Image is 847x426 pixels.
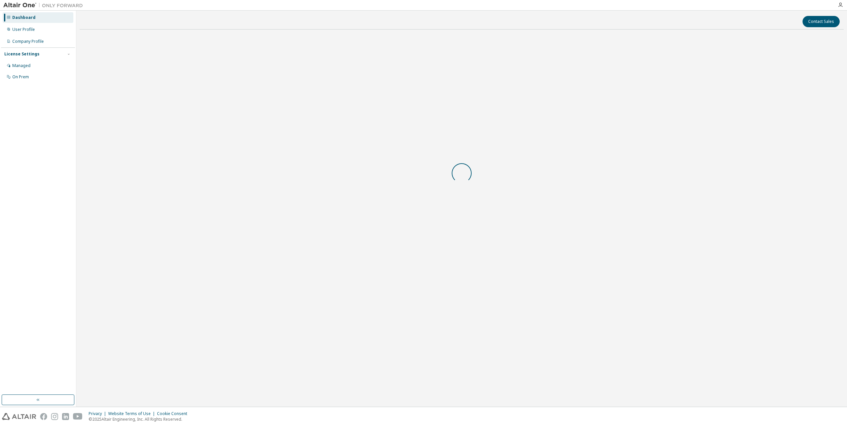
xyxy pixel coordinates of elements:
img: Altair One [3,2,86,9]
div: On Prem [12,74,29,80]
div: Cookie Consent [157,411,191,416]
img: instagram.svg [51,413,58,420]
div: Privacy [89,411,108,416]
img: facebook.svg [40,413,47,420]
div: License Settings [4,51,39,57]
div: Company Profile [12,39,44,44]
p: © 2025 Altair Engineering, Inc. All Rights Reserved. [89,416,191,422]
img: linkedin.svg [62,413,69,420]
div: Managed [12,63,31,68]
img: altair_logo.svg [2,413,36,420]
button: Contact Sales [803,16,840,27]
div: Website Terms of Use [108,411,157,416]
img: youtube.svg [73,413,83,420]
div: Dashboard [12,15,36,20]
div: User Profile [12,27,35,32]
